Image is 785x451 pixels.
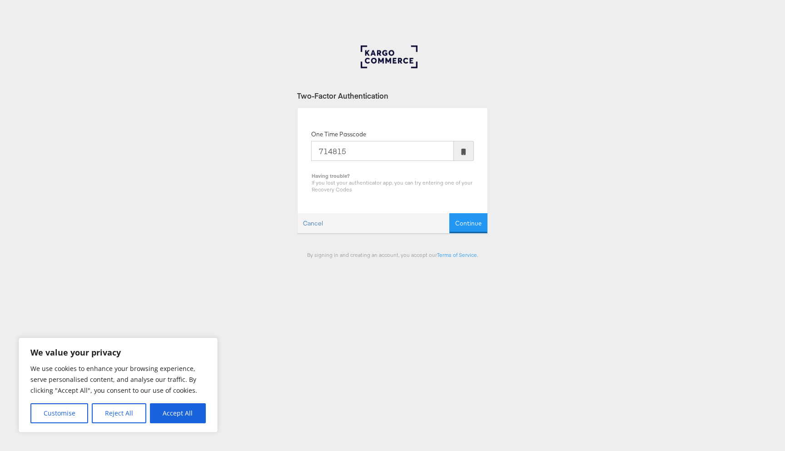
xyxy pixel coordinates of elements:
[298,214,328,233] a: Cancel
[449,213,487,234] button: Continue
[312,172,350,179] b: Having trouble?
[311,141,454,161] input: Enter the code
[30,403,88,423] button: Customise
[312,179,472,193] span: If you lost your authenticator app, you can try entering one of your Recovery Codes
[92,403,146,423] button: Reject All
[30,347,206,358] p: We value your privacy
[18,337,218,433] div: We value your privacy
[297,90,488,101] div: Two-Factor Authentication
[311,130,366,139] label: One Time Passcode
[437,251,477,258] a: Terms of Service
[150,403,206,423] button: Accept All
[297,251,488,258] div: By signing in and creating an account, you accept our .
[30,363,206,396] p: We use cookies to enhance your browsing experience, serve personalised content, and analyse our t...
